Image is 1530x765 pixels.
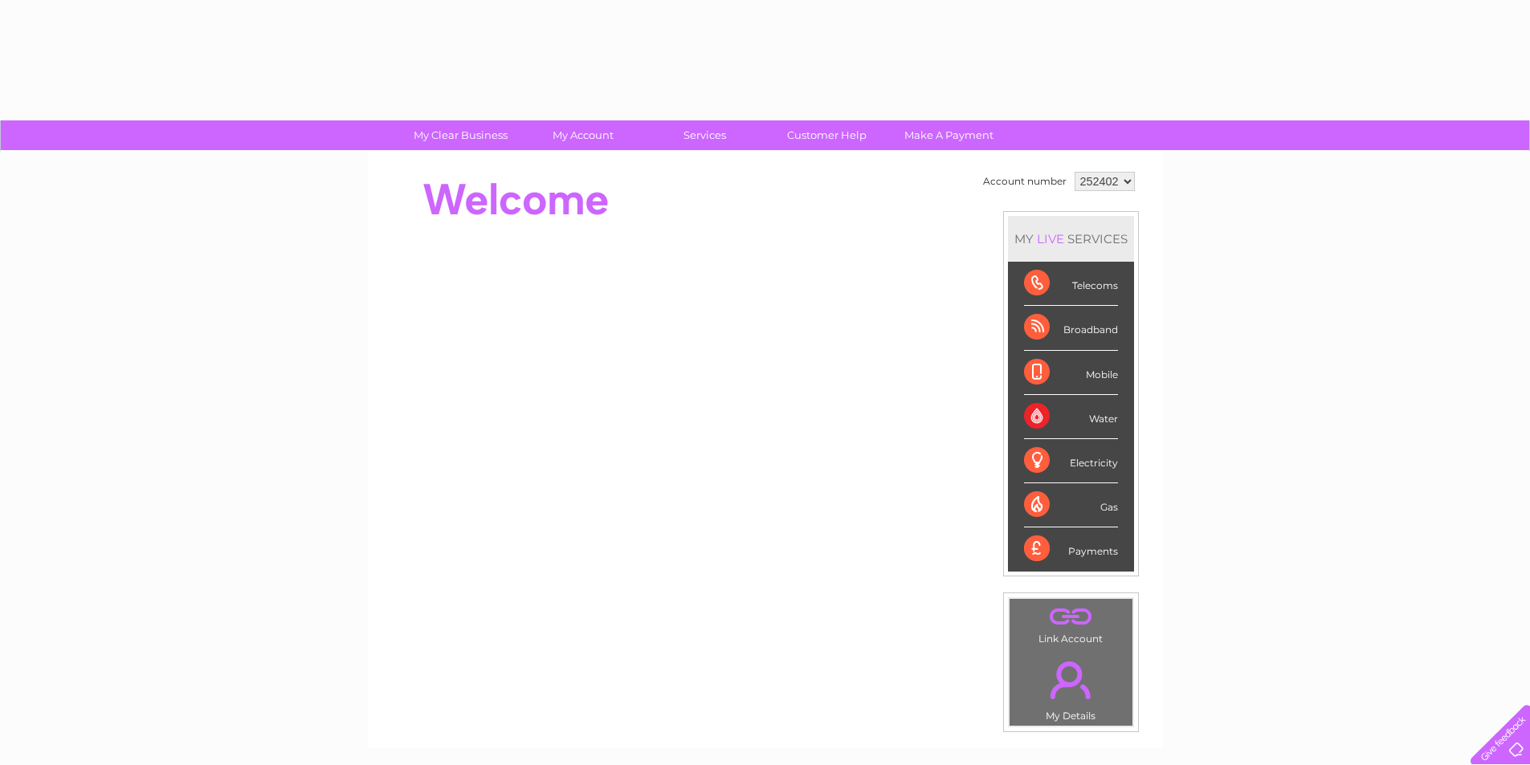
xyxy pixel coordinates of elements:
a: My Clear Business [394,120,527,150]
td: My Details [1009,648,1133,726]
a: . [1014,603,1128,631]
td: Account number [979,168,1071,195]
div: Telecoms [1024,262,1118,306]
a: Make A Payment [883,120,1015,150]
div: Payments [1024,527,1118,571]
div: Mobile [1024,351,1118,395]
div: Electricity [1024,439,1118,483]
a: . [1014,652,1128,708]
div: Water [1024,395,1118,439]
a: My Account [516,120,649,150]
div: LIVE [1034,231,1067,246]
td: Link Account [1009,598,1133,649]
a: Services [639,120,771,150]
a: Customer Help [761,120,893,150]
div: Broadband [1024,306,1118,350]
div: Gas [1024,483,1118,527]
div: MY SERVICES [1008,216,1134,262]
